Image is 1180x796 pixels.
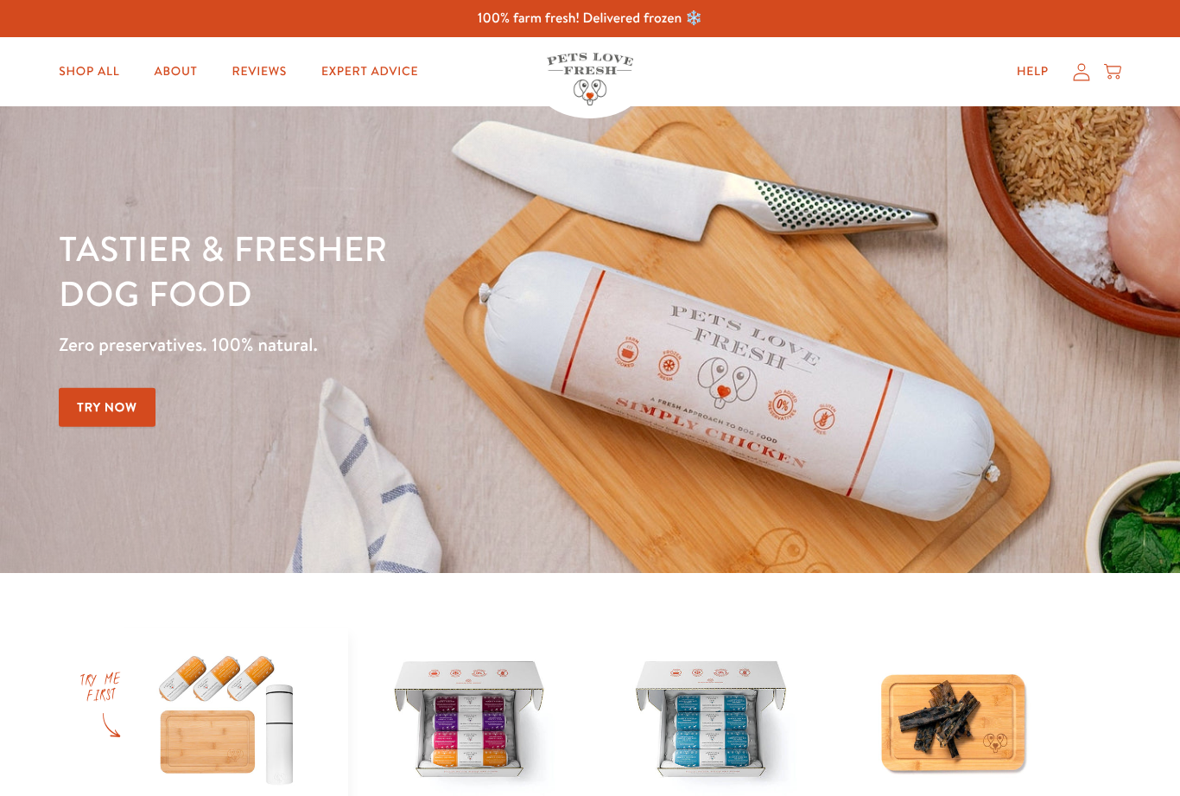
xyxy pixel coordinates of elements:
[547,53,633,105] img: Pets Love Fresh
[1003,54,1063,89] a: Help
[59,226,767,315] h1: Tastier & fresher dog food
[59,329,767,360] p: Zero preservatives. 100% natural.
[45,54,133,89] a: Shop All
[140,54,211,89] a: About
[59,388,155,427] a: Try Now
[308,54,432,89] a: Expert Advice
[219,54,301,89] a: Reviews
